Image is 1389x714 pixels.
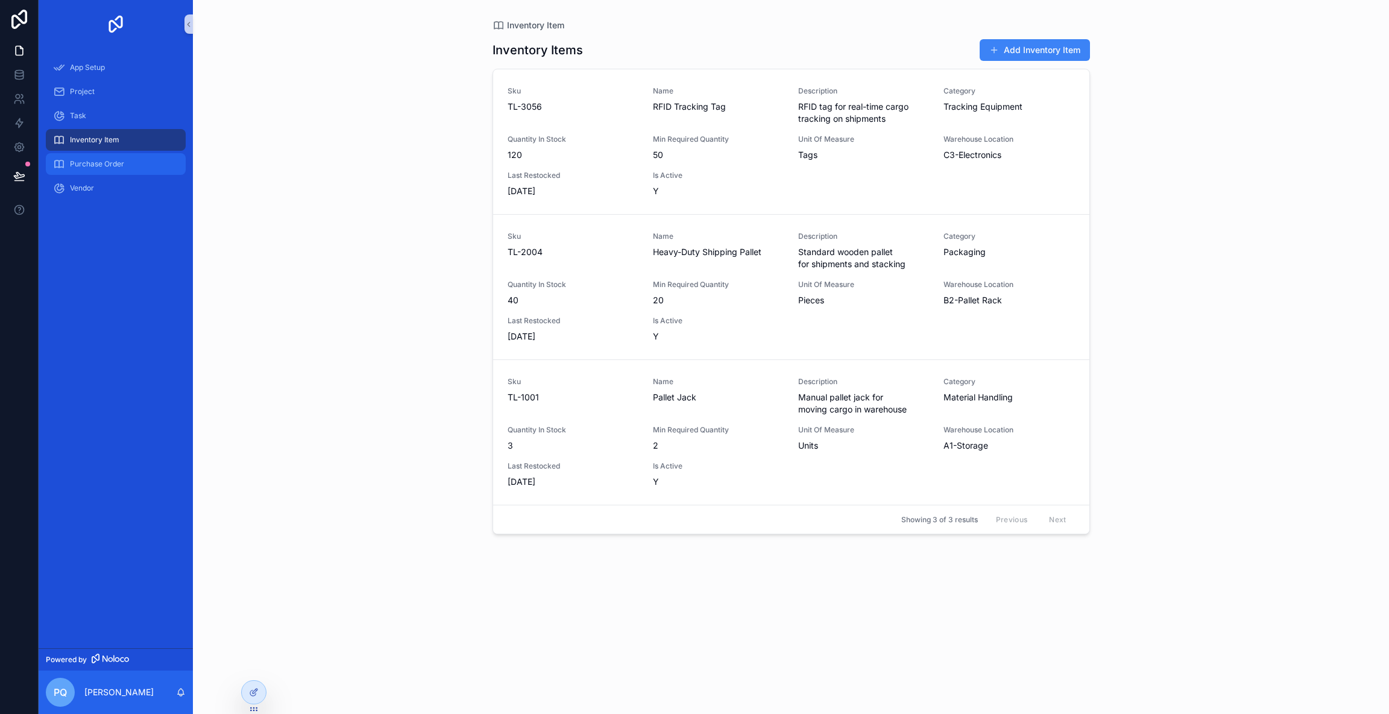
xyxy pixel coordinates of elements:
[84,686,154,698] p: [PERSON_NAME]
[943,391,1074,403] span: Material Handling
[508,101,638,113] span: TL-3056
[798,440,929,452] span: Units
[70,63,105,72] span: App Setup
[508,280,638,289] span: Quantity In Stock
[39,48,193,215] div: scrollable content
[943,425,1074,435] span: Warehouse Location
[508,134,638,144] span: Quantity In Stock
[653,280,784,289] span: Min Required Quantity
[798,425,929,435] span: Unit Of Measure
[653,377,784,387] span: Name
[653,476,784,488] span: Y
[46,129,186,151] a: Inventory Item
[508,246,638,258] span: TL-2004
[943,149,1074,161] span: C3-Electronics
[653,391,784,403] span: Pallet Jack
[493,359,1089,505] a: SkuTL-1001NamePallet JackDescriptionManual pallet jack for moving cargo in warehouseCategoryMater...
[70,159,124,169] span: Purchase Order
[106,14,125,34] img: App logo
[508,185,638,197] span: [DATE]
[653,232,784,241] span: Name
[798,101,929,125] span: RFID tag for real-time cargo tracking on shipments
[943,232,1074,241] span: Category
[653,185,784,197] span: Y
[653,101,784,113] span: RFID Tracking Tag
[653,149,784,161] span: 50
[653,171,784,180] span: Is Active
[943,134,1074,144] span: Warehouse Location
[70,135,119,145] span: Inventory Item
[943,86,1074,96] span: Category
[508,440,638,452] span: 3
[798,134,929,144] span: Unit Of Measure
[508,232,638,241] span: Sku
[653,461,784,471] span: Is Active
[901,515,978,525] span: Showing 3 of 3 results
[943,101,1074,113] span: Tracking Equipment
[653,294,784,306] span: 20
[653,134,784,144] span: Min Required Quantity
[943,440,1074,452] span: A1-Storage
[653,440,784,452] span: 2
[508,391,638,403] span: TL-1001
[798,232,929,241] span: Description
[493,69,1089,214] a: SkuTL-3056NameRFID Tracking TagDescriptionRFID tag for real-time cargo tracking on shipmentsCateg...
[508,171,638,180] span: Last Restocked
[943,280,1074,289] span: Warehouse Location
[508,330,638,343] span: [DATE]
[508,461,638,471] span: Last Restocked
[653,246,784,258] span: Heavy-Duty Shipping Pallet
[493,214,1089,359] a: SkuTL-2004NameHeavy-Duty Shipping PalletDescriptionStandard wooden pallet for shipments and stack...
[653,330,784,343] span: Y
[70,87,95,96] span: Project
[508,476,638,488] span: [DATE]
[943,294,1074,306] span: B2-Pallet Rack
[653,425,784,435] span: Min Required Quantity
[493,42,583,58] h1: Inventory Items
[798,246,929,270] span: Standard wooden pallet for shipments and stacking
[508,425,638,435] span: Quantity In Stock
[798,377,929,387] span: Description
[508,86,638,96] span: Sku
[508,377,638,387] span: Sku
[46,153,186,175] a: Purchase Order
[653,316,784,326] span: Is Active
[493,19,564,31] a: Inventory Item
[54,685,67,700] span: PQ
[980,39,1090,61] button: Add Inventory Item
[46,655,87,665] span: Powered by
[508,294,638,306] span: 40
[70,111,86,121] span: Task
[46,105,186,127] a: Task
[798,86,929,96] span: Description
[943,246,1074,258] span: Packaging
[798,294,929,306] span: Pieces
[70,183,94,193] span: Vendor
[508,149,638,161] span: 120
[46,57,186,78] a: App Setup
[46,177,186,199] a: Vendor
[46,81,186,103] a: Project
[943,377,1074,387] span: Category
[798,280,929,289] span: Unit Of Measure
[798,149,929,161] span: Tags
[39,648,193,671] a: Powered by
[507,19,564,31] span: Inventory Item
[508,316,638,326] span: Last Restocked
[798,391,929,415] span: Manual pallet jack for moving cargo in warehouse
[653,86,784,96] span: Name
